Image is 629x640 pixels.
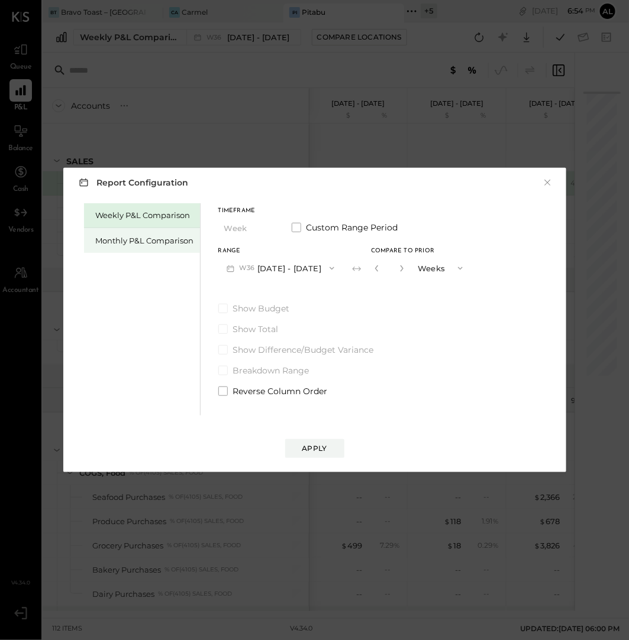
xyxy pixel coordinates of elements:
[240,264,258,273] span: W36
[218,217,278,239] button: Week
[543,177,553,189] button: ×
[233,323,279,335] span: Show Total
[285,439,344,458] button: Apply
[218,248,343,254] div: Range
[371,248,434,254] span: Compare to Prior
[76,175,189,190] h3: Report Configuration
[412,257,471,279] button: Weeks
[96,210,194,221] div: Weekly P&L Comparison
[233,344,374,356] span: Show Difference/Budget Variance
[233,303,290,314] span: Show Budget
[307,222,398,233] span: Custom Range Period
[233,385,328,397] span: Reverse Column Order
[233,365,309,376] span: Breakdown Range
[218,257,343,279] button: W36[DATE] - [DATE]
[218,208,278,214] div: Timeframe
[302,443,327,453] div: Apply
[96,235,194,246] div: Monthly P&L Comparison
